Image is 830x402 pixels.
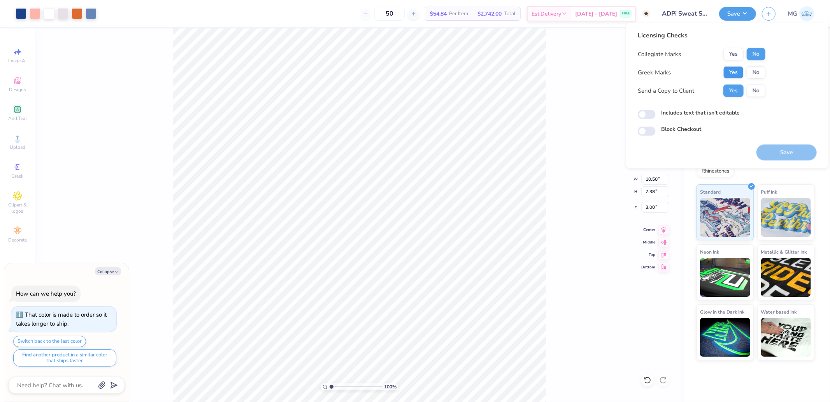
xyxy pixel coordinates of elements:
div: Rhinestones [697,166,734,177]
img: Michael Galon [799,6,814,21]
input: – – [374,7,405,21]
img: Glow in the Dark Ink [700,318,750,357]
span: 100 % [384,383,397,390]
span: Bottom [641,264,655,270]
img: Water based Ink [761,318,811,357]
span: Designs [9,86,26,93]
span: $54.84 [430,10,447,18]
span: Standard [700,188,721,196]
span: MG [788,9,797,18]
span: Greek [12,173,24,179]
span: Neon Ink [700,248,719,256]
div: How can we help you? [16,290,76,298]
span: Puff Ink [761,188,777,196]
button: Save [719,7,756,21]
div: That color is made to order so it takes longer to ship. [16,311,107,328]
span: Per Item [449,10,468,18]
img: Puff Ink [761,198,811,237]
img: Standard [700,198,750,237]
label: Includes text that isn't editable [661,109,740,117]
span: Decorate [8,237,27,243]
span: Est. Delivery [532,10,561,18]
button: Yes [723,66,744,79]
span: $2,742.00 [477,10,502,18]
button: No [747,66,765,79]
span: Glow in the Dark Ink [700,308,744,316]
span: [DATE] - [DATE] [575,10,617,18]
button: No [747,48,765,60]
div: Collegiate Marks [638,50,681,59]
button: Yes [723,85,744,97]
img: Neon Ink [700,258,750,297]
span: Center [641,227,655,233]
span: Top [641,252,655,257]
img: Metallic & Glitter Ink [761,258,811,297]
span: Water based Ink [761,308,797,316]
div: Licensing Checks [638,31,765,40]
button: Find another product in a similar color that ships faster [13,349,116,367]
span: FREE [622,11,630,16]
span: Upload [10,144,25,150]
button: Collapse [95,267,121,275]
span: Metallic & Glitter Ink [761,248,807,256]
label: Block Checkout [661,125,701,133]
span: Middle [641,240,655,245]
span: Image AI [9,58,27,64]
span: Add Text [8,115,27,122]
a: MG [788,6,814,21]
div: Greek Marks [638,68,671,77]
div: Send a Copy to Client [638,86,694,95]
span: Clipart & logos [4,202,31,214]
button: Yes [723,48,744,60]
button: Switch back to the last color [13,336,86,347]
span: Total [504,10,516,18]
button: No [747,85,765,97]
input: Untitled Design [656,6,713,21]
